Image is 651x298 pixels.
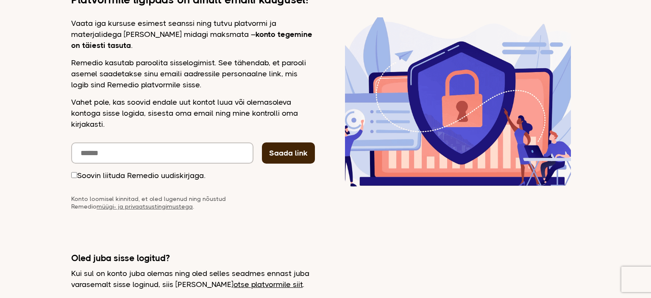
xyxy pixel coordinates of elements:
button: Saada link [262,142,315,164]
p: Konto loomisel kinnitad, et oled lugenud ning nõustud Remedio . [71,195,241,210]
a: müügi- ja privaatsustingimustega [97,203,193,210]
p: Vahet pole, kas soovid endale uut kontot luua või olemasoleva kontoga sisse logida, sisesta oma e... [71,97,315,130]
label: Soovin liituda Remedio uudiskirjaga. [71,170,206,181]
h2: Oled juba sisse logitud? [71,253,325,264]
input: Soovin liituda Remedio uudiskirjaga. [71,172,77,178]
a: otse platvormile siit [234,280,303,289]
p: Vaata iga kursuse esimest seanssi ning tutvu platvormi ja materjalidega [PERSON_NAME] midagi maks... [71,18,315,51]
p: Remedio kasutab paroolita sisselogimist. See tähendab, et parooli asemel saadetakse sinu emaili a... [71,57,315,90]
p: Kui sul on konto juba olemas ning oled selles seadmes ennast juba varasemalt sisse loginud, siis ... [71,268,325,290]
